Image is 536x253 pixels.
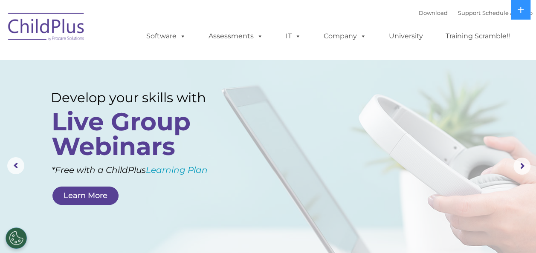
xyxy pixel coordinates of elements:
a: University [380,28,432,45]
a: Training Scramble!! [437,28,519,45]
a: Company [315,28,375,45]
span: Phone number [119,91,155,98]
rs-layer: Develop your skills with [51,89,228,106]
span: Last name [119,56,145,63]
img: ChildPlus by Procare Solutions [4,7,89,49]
a: Support [458,9,481,16]
rs-layer: Live Group Webinars [52,109,226,159]
a: IT [277,28,310,45]
a: Schedule A Demo [482,9,533,16]
a: Software [138,28,194,45]
rs-layer: *Free with a ChildPlus [52,162,241,178]
a: Learn More [52,187,119,205]
font: | [419,9,533,16]
a: Download [419,9,448,16]
a: Learning Plan [146,165,208,175]
button: Cookies Settings [6,227,27,249]
a: Assessments [200,28,272,45]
